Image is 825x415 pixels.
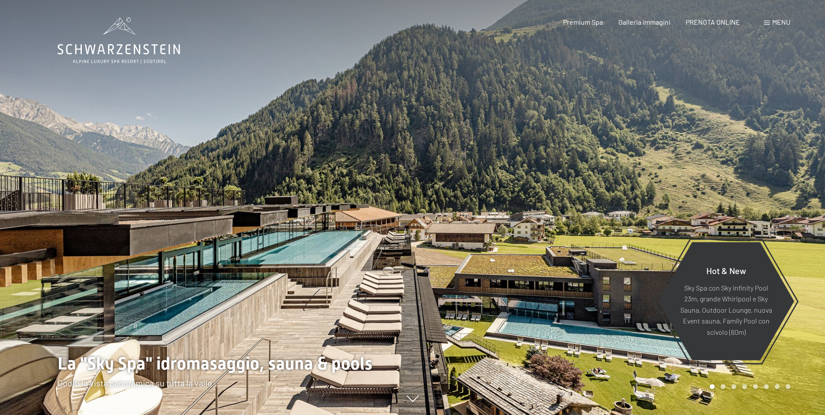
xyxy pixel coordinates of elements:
a: Galleria immagini [618,18,670,26]
div: Carousel Page 4 [742,384,747,389]
a: Premium Spa [563,18,603,26]
div: Carousel Page 8 [786,384,790,389]
a: PRENOTA ONLINE [686,18,740,26]
div: Carousel Page 1 (Current Slide) [710,384,715,389]
span: Menu [772,18,790,26]
div: Carousel Page 2 [721,384,725,389]
div: Carousel Pagination [707,384,790,389]
div: Carousel Page 5 [753,384,758,389]
div: Carousel Page 7 [775,384,780,389]
a: Hot & New Sky Spa con Sky infinity Pool 23m, grande Whirlpool e Sky Sauna, Outdoor Lounge, nuova ... [657,242,795,361]
span: Hot & New [706,265,746,275]
div: Carousel Page 6 [764,384,769,389]
p: Sky Spa con Sky infinity Pool 23m, grande Whirlpool e Sky Sauna, Outdoor Lounge, nuova Event saun... [679,282,773,337]
div: Carousel Page 3 [731,384,736,389]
